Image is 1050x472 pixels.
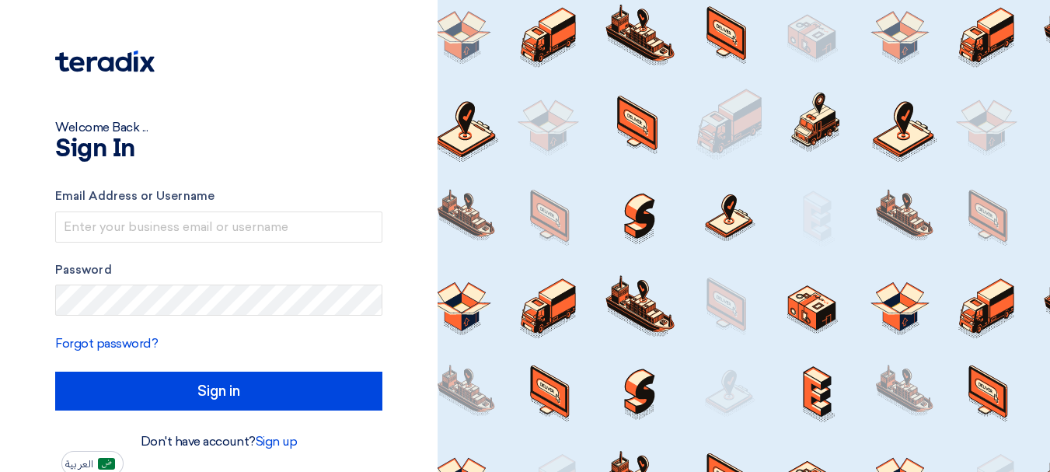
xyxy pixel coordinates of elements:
[55,261,382,279] label: Password
[256,434,298,449] a: Sign up
[65,459,93,470] span: العربية
[55,212,382,243] input: Enter your business email or username
[55,372,382,411] input: Sign in
[55,137,382,162] h1: Sign In
[55,336,158,351] a: Forgot password?
[98,458,115,470] img: ar-AR.png
[55,187,382,205] label: Email Address or Username
[55,51,155,72] img: Teradix logo
[55,118,382,137] div: Welcome Back ...
[55,432,382,451] div: Don't have account?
